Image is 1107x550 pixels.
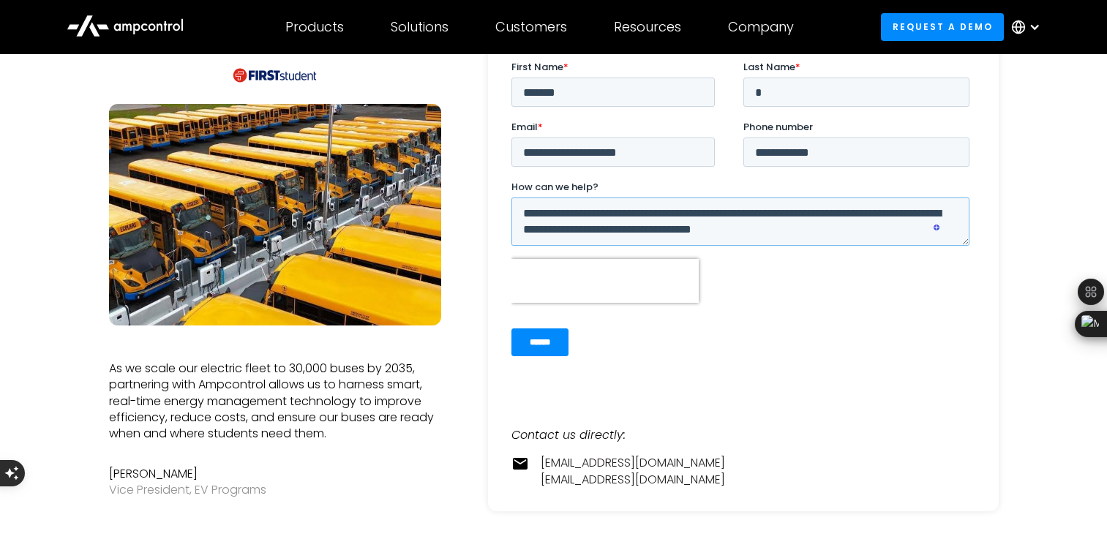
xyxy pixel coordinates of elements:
div: Solutions [391,19,449,35]
a: Request a demo [881,13,1004,40]
div: Customers [495,19,567,35]
div: Company [728,19,794,35]
div: Resources [614,19,681,35]
a: [EMAIL_ADDRESS][DOMAIN_NAME] [541,455,725,471]
iframe: To enrich screen reader interactions, please activate Accessibility in Grammarly extension settings [511,60,975,369]
div: Products [285,19,344,35]
a: [EMAIL_ADDRESS][DOMAIN_NAME] [541,472,725,488]
div: Contact us directly: [511,427,975,443]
